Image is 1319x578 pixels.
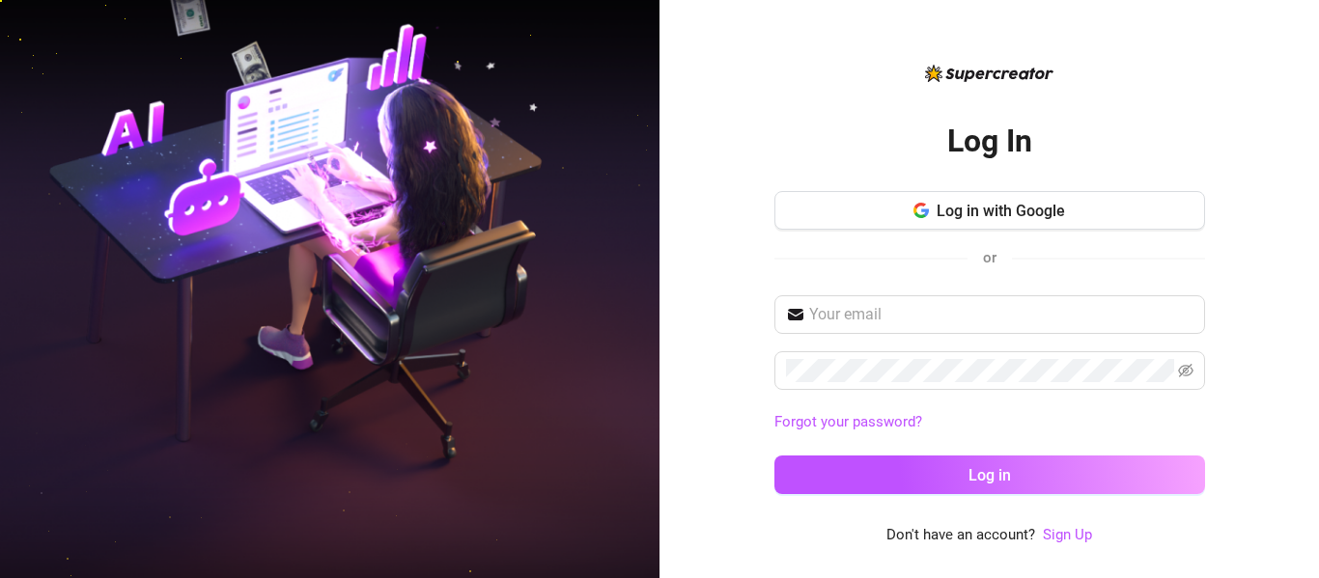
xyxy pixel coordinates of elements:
[1043,526,1092,543] a: Sign Up
[774,411,1205,434] a: Forgot your password?
[925,65,1053,82] img: logo-BBDzfeDw.svg
[774,191,1205,230] button: Log in with Google
[774,455,1205,494] button: Log in
[1043,524,1092,547] a: Sign Up
[809,303,1193,326] input: Your email
[774,413,922,430] a: Forgot your password?
[983,249,996,266] span: or
[886,524,1035,547] span: Don't have an account?
[947,122,1032,161] h2: Log In
[1178,363,1193,378] span: eye-invisible
[937,202,1065,220] span: Log in with Google
[968,466,1011,484] span: Log in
